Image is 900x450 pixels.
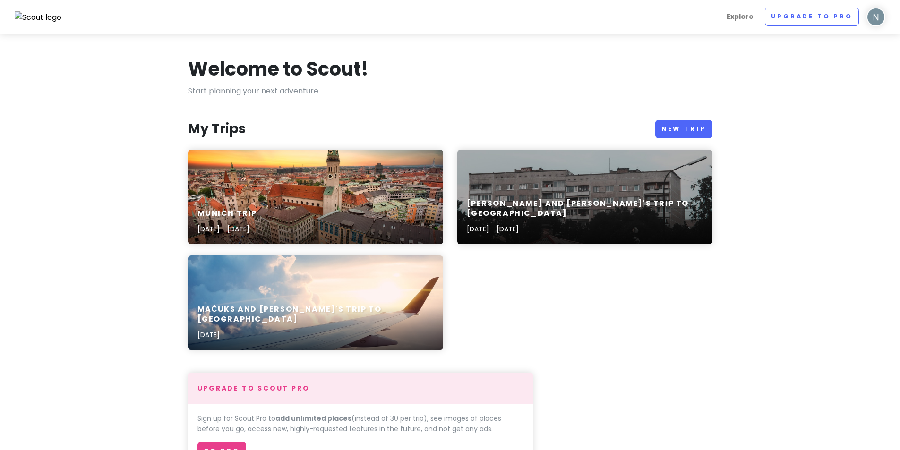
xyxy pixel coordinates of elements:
[15,11,62,24] img: Scout logo
[723,8,757,26] a: Explore
[197,330,434,340] p: [DATE]
[275,414,351,423] strong: add unlimited places
[188,57,369,81] h1: Welcome to Scout!
[655,120,712,138] a: New Trip
[188,85,712,97] p: Start planning your next adventure
[467,199,703,219] h6: [PERSON_NAME] and [PERSON_NAME]'s trip to [GEOGRAPHIC_DATA]
[197,305,434,324] h6: Mačuks and [PERSON_NAME]'s trip to [GEOGRAPHIC_DATA]
[188,255,443,350] a: aerial photography of airlinerMačuks and [PERSON_NAME]'s trip to [GEOGRAPHIC_DATA][DATE]
[197,413,523,434] p: Sign up for Scout Pro to (instead of 30 per trip), see images of places before you go, access new...
[765,8,859,26] a: Upgrade to Pro
[197,209,257,219] h6: Munich Trip
[197,224,257,234] p: [DATE] - [DATE]
[866,8,885,26] img: User profile
[188,120,246,137] h3: My Trips
[467,224,703,234] p: [DATE] - [DATE]
[197,384,523,392] h4: Upgrade to Scout Pro
[457,150,712,244] a: gray concrete building under gray sky[PERSON_NAME] and [PERSON_NAME]'s trip to [GEOGRAPHIC_DATA][...
[188,150,443,244] a: aerial view of city buildings during sunsetMunich Trip[DATE] - [DATE]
